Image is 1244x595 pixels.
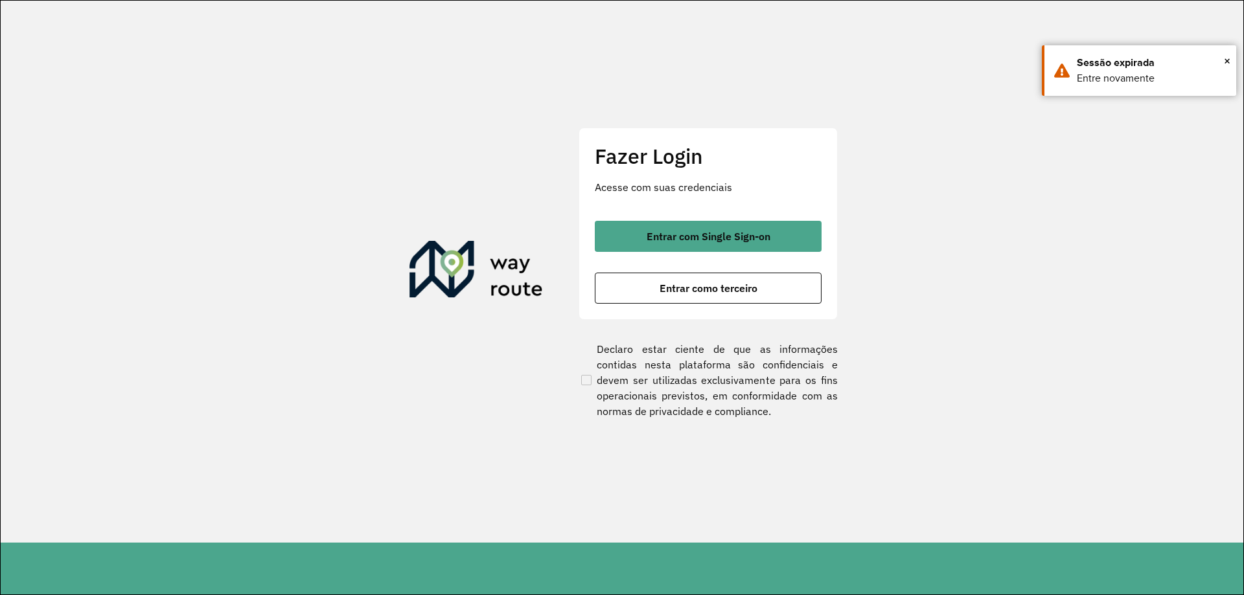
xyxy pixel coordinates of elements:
button: Close [1224,51,1230,71]
div: Sessão expirada [1077,55,1227,71]
p: Acesse com suas credenciais [595,179,822,195]
span: × [1224,51,1230,71]
button: button [595,273,822,304]
img: Roteirizador AmbevTech [409,241,543,303]
button: button [595,221,822,252]
h2: Fazer Login [595,144,822,168]
div: Entre novamente [1077,71,1227,86]
label: Declaro estar ciente de que as informações contidas nesta plataforma são confidenciais e devem se... [579,341,838,419]
span: Entrar com Single Sign-on [647,231,770,241]
span: Entrar como terceiro [660,283,757,293]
